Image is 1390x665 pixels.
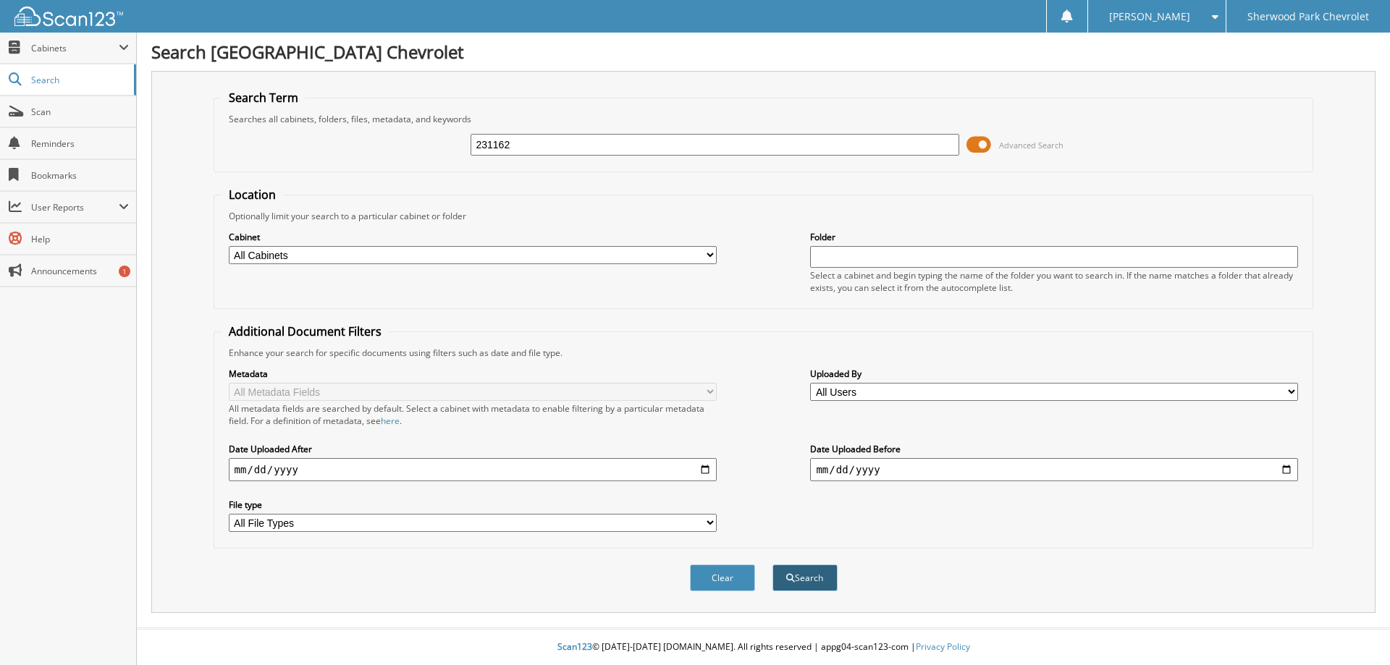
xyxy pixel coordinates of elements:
[772,564,838,591] button: Search
[31,137,129,150] span: Reminders
[151,40,1376,64] h1: Search [GEOGRAPHIC_DATA] Chevrolet
[1109,12,1190,21] span: [PERSON_NAME]
[31,265,129,277] span: Announcements
[137,630,1390,665] div: © [DATE]-[DATE] [DOMAIN_NAME]. All rights reserved | appg04-scan123-com |
[229,231,717,243] label: Cabinet
[31,233,129,245] span: Help
[810,269,1298,294] div: Select a cabinet and begin typing the name of the folder you want to search in. If the name match...
[222,347,1306,359] div: Enhance your search for specific documents using filters such as date and file type.
[229,368,717,380] label: Metadata
[810,458,1298,481] input: end
[31,42,119,54] span: Cabinets
[222,90,306,106] legend: Search Term
[222,187,283,203] legend: Location
[690,564,755,591] button: Clear
[222,210,1306,222] div: Optionally limit your search to a particular cabinet or folder
[810,368,1298,380] label: Uploaded By
[557,640,592,653] span: Scan123
[31,74,127,86] span: Search
[916,640,970,653] a: Privacy Policy
[119,266,130,277] div: 1
[31,169,129,182] span: Bookmarks
[222,113,1306,125] div: Searches all cabinets, folders, files, metadata, and keywords
[381,415,400,427] a: here
[999,140,1063,151] span: Advanced Search
[14,7,123,26] img: scan123-logo-white.svg
[229,402,717,427] div: All metadata fields are searched by default. Select a cabinet with metadata to enable filtering b...
[229,499,717,511] label: File type
[810,443,1298,455] label: Date Uploaded Before
[810,231,1298,243] label: Folder
[31,106,129,118] span: Scan
[31,201,119,213] span: User Reports
[1247,12,1369,21] span: Sherwood Park Chevrolet
[222,323,389,339] legend: Additional Document Filters
[229,458,717,481] input: start
[229,443,717,455] label: Date Uploaded After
